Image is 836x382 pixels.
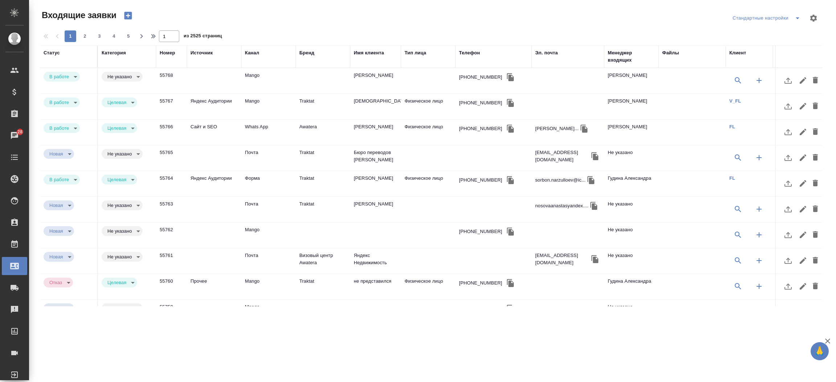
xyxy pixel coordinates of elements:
div: Клиент [729,49,746,57]
a: FL [729,124,735,129]
button: Загрузить файл [779,72,797,89]
span: Входящие заявки [40,9,116,21]
button: Редактировать [797,303,809,321]
td: Гудина Александра [604,171,659,196]
td: Whats App [241,120,296,145]
div: В работе [44,278,73,287]
td: 55764 [156,171,187,196]
td: Физическое лицо [401,274,455,299]
div: Номер [160,49,175,57]
td: Почта [241,248,296,274]
button: Удалить [809,252,821,269]
button: Скопировать [579,123,590,134]
button: Создать клиента [750,72,768,89]
button: Не указано [105,228,134,234]
button: Скопировать [505,226,516,237]
button: Загрузить файл [779,278,797,295]
td: Awatera [296,120,350,145]
td: 55761 [156,248,187,274]
td: [PERSON_NAME] [350,120,401,145]
span: 5 [123,33,134,40]
button: Новая [47,254,65,260]
div: Файлы [662,49,679,57]
td: Бюро переводов [PERSON_NAME] [350,145,401,171]
a: FL [729,175,735,181]
button: Редактировать [797,226,809,244]
div: В работе [102,303,143,313]
div: Тип лица [405,49,426,57]
button: Новая [47,151,65,157]
div: В работе [44,97,80,107]
button: В работе [47,125,71,131]
span: 28 [13,128,27,136]
td: Mango [241,274,296,299]
td: Traktat [296,197,350,222]
div: [PHONE_NUMBER] [459,125,502,132]
td: Не указано [604,145,659,171]
div: В работе [44,72,80,82]
div: В работе [102,252,143,262]
td: 55766 [156,120,187,145]
td: Форма [241,171,296,196]
div: Имя клиента [354,49,384,57]
td: 55767 [156,94,187,119]
button: Целевая [105,177,128,183]
span: 3 [94,33,105,40]
div: В работе [44,149,74,159]
div: В работе [44,252,74,262]
button: Удалить [809,149,821,166]
div: Менеджер входящих [608,49,655,64]
button: Не указано [105,151,134,157]
div: В работе [44,226,74,236]
div: [PHONE_NUMBER] [459,279,502,287]
button: Целевая [105,125,128,131]
td: Визовый центр Awatera [296,248,350,274]
td: не представился [350,274,401,299]
td: 55765 [156,145,187,171]
button: Скопировать [589,200,599,211]
td: [PERSON_NAME] [350,68,401,94]
button: Редактировать [797,123,809,141]
div: split button [731,12,805,24]
button: Редактировать [797,200,809,218]
td: Физическое лицо [401,171,455,196]
button: В работе [47,177,71,183]
button: Создать клиента [750,252,768,269]
button: 3 [94,30,105,42]
td: Не указано [604,197,659,222]
div: Статус [44,49,60,57]
div: Бренд [299,49,314,57]
td: Mango [241,223,296,248]
button: 2 [79,30,91,42]
td: 55768 [156,68,187,94]
td: Почта [241,197,296,222]
button: Удалить [809,303,821,321]
button: Создать [119,9,137,22]
button: Загрузить файл [779,226,797,244]
div: [PHONE_NUMBER] [459,228,502,235]
td: Не указано [604,248,659,274]
p: [PERSON_NAME]... [535,125,579,132]
td: [PERSON_NAME] [350,171,401,196]
div: Эл. почта [535,49,558,57]
td: 55760 [156,274,187,299]
div: Канал [245,49,259,57]
button: Загрузить файл [779,97,797,115]
span: 🙏 [814,344,826,359]
button: Создать клиента [750,226,768,244]
td: Traktat [296,274,350,299]
div: Источник [190,49,213,57]
button: Скопировать [586,175,597,186]
td: Mango [241,94,296,119]
button: 🙏 [811,342,829,360]
td: [PERSON_NAME] [350,197,401,222]
button: Удалить [809,72,821,89]
td: Яндекс Аудитории [187,171,241,196]
button: Не указано [105,74,134,80]
td: Не указано [604,223,659,248]
td: Не указано [604,300,659,325]
div: В работе [102,149,143,159]
div: В работе [102,72,143,82]
button: Скопировать [505,175,516,186]
button: Создать клиента [750,303,768,321]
